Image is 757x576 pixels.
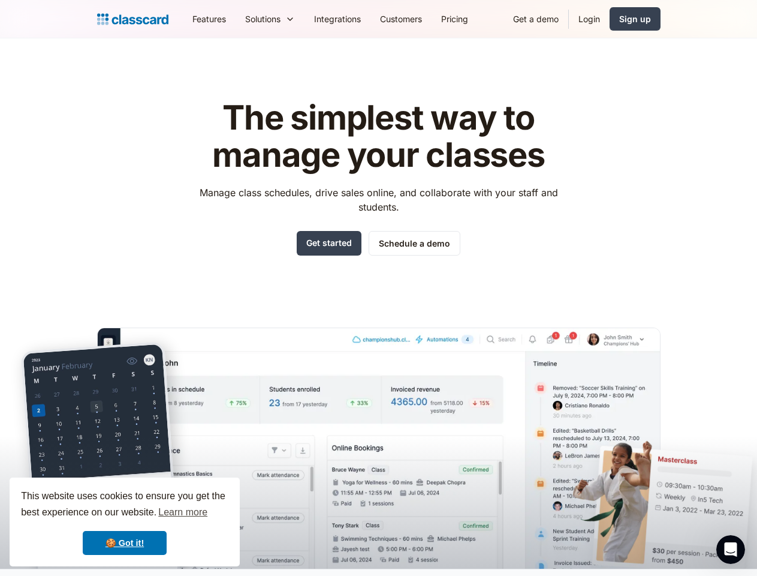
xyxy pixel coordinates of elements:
a: Get started [297,231,361,256]
a: home [97,11,168,28]
span: This website uses cookies to ensure you get the best experience on our website. [21,489,228,521]
div: cookieconsent [10,478,240,566]
div: Sign up [619,13,651,25]
a: Features [183,5,236,32]
a: Login [569,5,610,32]
a: Integrations [304,5,370,32]
iframe: Intercom live chat [716,535,745,564]
a: Sign up [610,7,661,31]
div: Solutions [236,5,304,32]
div: Solutions [245,13,281,25]
a: dismiss cookie message [83,531,167,555]
h1: The simplest way to manage your classes [188,100,569,173]
a: learn more about cookies [156,503,209,521]
a: Customers [370,5,432,32]
a: Pricing [432,5,478,32]
a: Get a demo [503,5,568,32]
a: Schedule a demo [369,231,460,256]
p: Manage class schedules, drive sales online, and collaborate with your staff and students. [188,185,569,214]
